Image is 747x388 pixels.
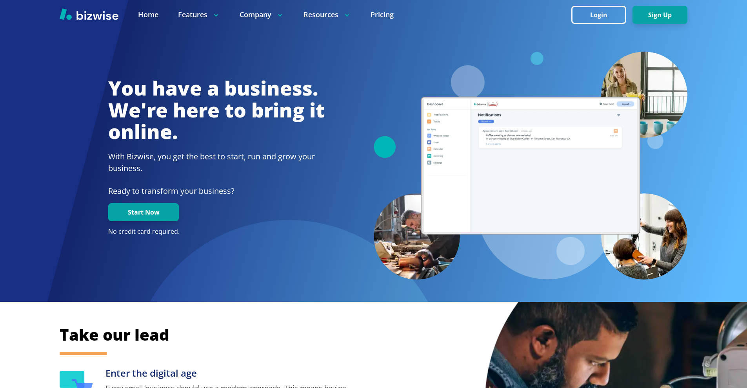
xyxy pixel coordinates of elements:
[108,203,179,221] button: Start Now
[105,367,354,380] h3: Enter the digital age
[108,185,325,197] p: Ready to transform your business?
[108,151,325,174] h2: With Bizwise, you get the best to start, run and grow your business.
[108,209,179,216] a: Start Now
[240,10,284,20] p: Company
[138,10,158,20] a: Home
[632,6,687,24] button: Sign Up
[108,227,325,236] p: No credit card required.
[178,10,220,20] p: Features
[371,10,394,20] a: Pricing
[571,6,626,24] button: Login
[632,11,687,19] a: Sign Up
[571,11,632,19] a: Login
[60,8,118,20] img: Bizwise Logo
[304,10,351,20] p: Resources
[60,324,648,345] h2: Take our lead
[108,78,325,143] h1: You have a business. We're here to bring it online.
